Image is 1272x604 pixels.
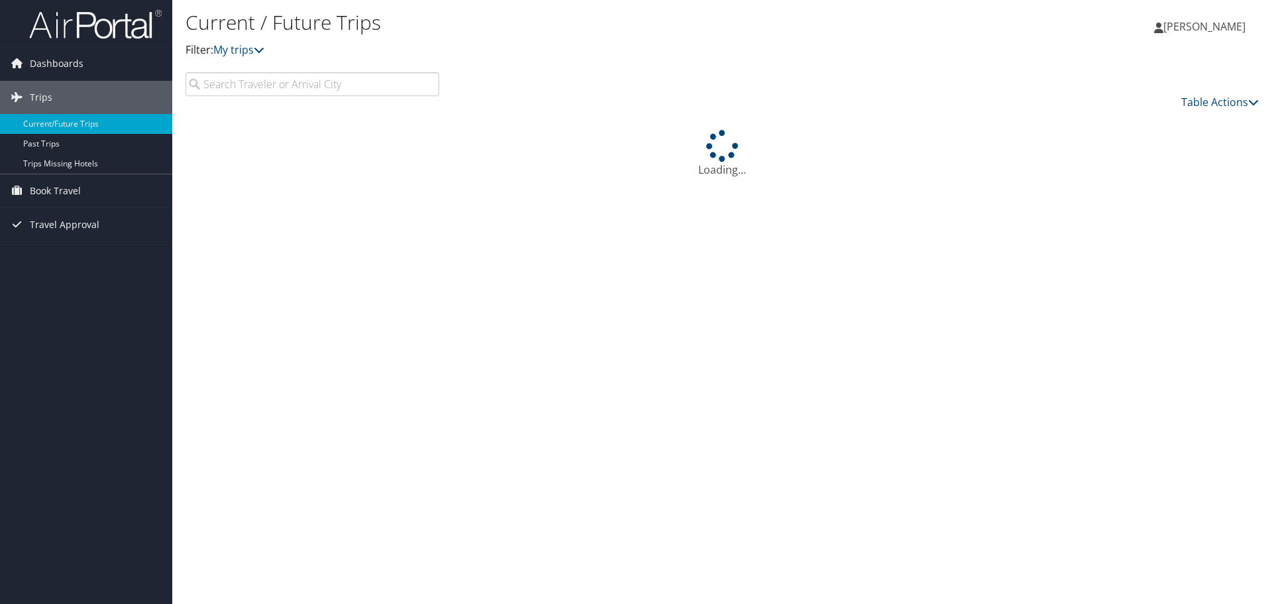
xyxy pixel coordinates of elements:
span: Travel Approval [30,208,99,241]
span: Trips [30,81,52,114]
a: [PERSON_NAME] [1154,7,1259,46]
p: Filter: [185,42,901,59]
span: [PERSON_NAME] [1163,19,1245,34]
a: My trips [213,42,264,57]
div: Loading... [185,130,1259,178]
input: Search Traveler or Arrival City [185,72,439,96]
span: Dashboards [30,47,83,80]
h1: Current / Future Trips [185,9,901,36]
img: airportal-logo.png [29,9,162,40]
span: Book Travel [30,174,81,208]
a: Table Actions [1181,95,1259,109]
